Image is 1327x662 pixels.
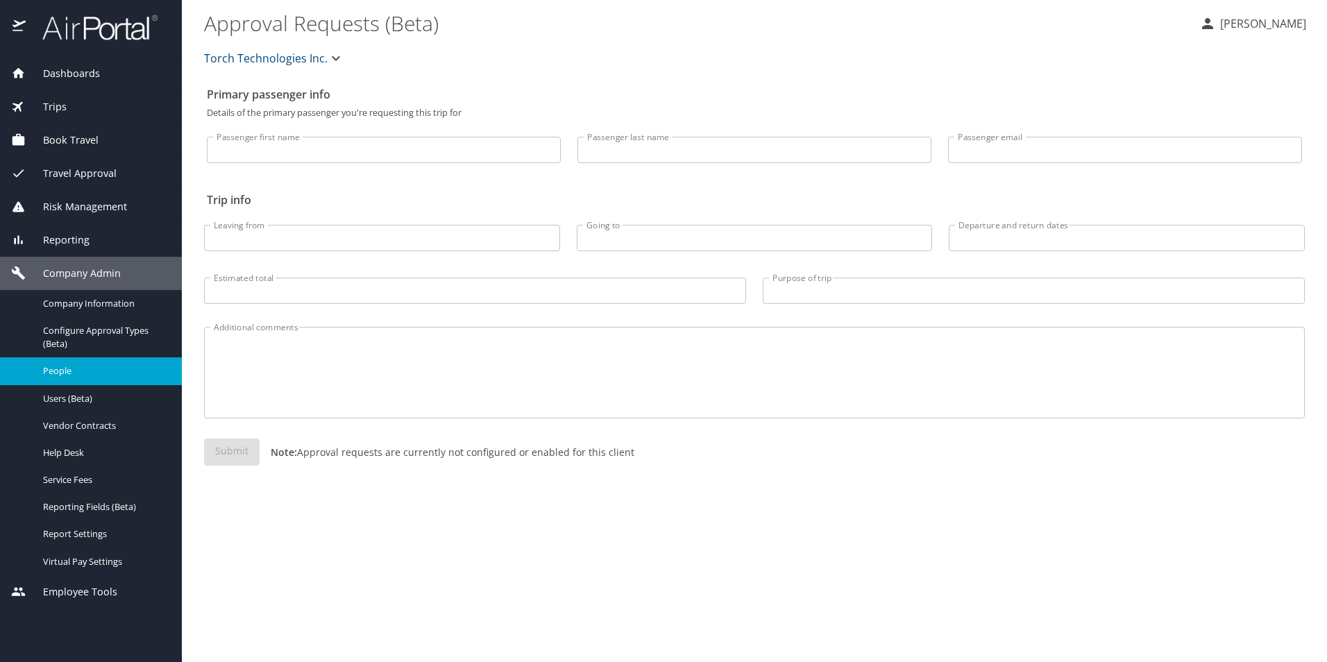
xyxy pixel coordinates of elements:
[26,199,127,214] span: Risk Management
[207,83,1302,105] h2: Primary passenger info
[26,166,117,181] span: Travel Approval
[204,1,1188,44] h1: Approval Requests (Beta)
[43,392,165,405] span: Users (Beta)
[207,108,1302,117] p: Details of the primary passenger you're requesting this trip for
[26,584,117,600] span: Employee Tools
[260,445,634,459] p: Approval requests are currently not configured or enabled for this client
[43,473,165,486] span: Service Fees
[26,232,90,248] span: Reporting
[43,364,165,377] span: People
[26,66,100,81] span: Dashboards
[43,555,165,568] span: Virtual Pay Settings
[43,500,165,514] span: Reporting Fields (Beta)
[207,189,1302,211] h2: Trip info
[43,419,165,432] span: Vendor Contracts
[1216,15,1306,32] p: [PERSON_NAME]
[43,446,165,459] span: Help Desk
[43,324,165,350] span: Configure Approval Types (Beta)
[43,297,165,310] span: Company Information
[204,49,328,68] span: Torch Technologies Inc.
[198,44,350,72] button: Torch Technologies Inc.
[271,445,297,459] strong: Note:
[26,99,67,114] span: Trips
[12,14,27,41] img: icon-airportal.png
[43,527,165,541] span: Report Settings
[27,14,158,41] img: airportal-logo.png
[26,133,99,148] span: Book Travel
[1194,11,1312,36] button: [PERSON_NAME]
[26,266,121,281] span: Company Admin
